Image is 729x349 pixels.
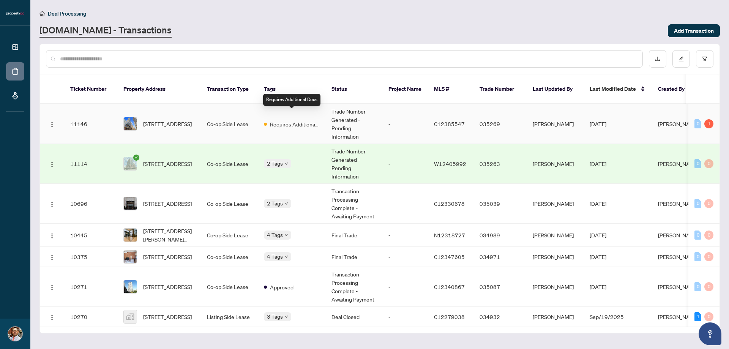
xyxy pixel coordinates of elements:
th: Last Updated By [527,74,584,104]
td: [PERSON_NAME] [527,307,584,327]
img: thumbnail-img [124,117,137,130]
span: [PERSON_NAME] [658,283,699,290]
button: Logo [46,197,58,210]
span: [STREET_ADDRESS] [143,283,192,291]
span: [STREET_ADDRESS] [143,253,192,261]
div: 1 [704,119,713,128]
img: thumbnail-img [124,229,137,242]
td: 10270 [64,307,117,327]
img: Logo [49,122,55,128]
div: 0 [694,199,701,208]
button: Open asap [699,322,721,345]
th: Status [325,74,382,104]
span: edit [679,56,684,62]
span: down [284,162,288,166]
div: 0 [704,231,713,240]
span: 4 Tags [267,252,283,261]
button: download [649,50,666,68]
td: 035263 [473,144,527,184]
img: Logo [49,254,55,261]
td: Final Trade [325,224,382,247]
span: 4 Tags [267,231,283,239]
span: [DATE] [590,120,606,127]
span: download [655,56,660,62]
td: [PERSON_NAME] [527,224,584,247]
span: Sep/19/2025 [590,313,624,320]
th: Created By [652,74,697,104]
div: 0 [694,231,701,240]
td: - [382,307,428,327]
span: [PERSON_NAME] [658,232,699,238]
button: filter [696,50,713,68]
span: [STREET_ADDRESS] [143,120,192,128]
span: Approved [270,283,293,291]
td: Co-op Side Lease [201,267,258,307]
td: Co-op Side Lease [201,144,258,184]
span: 2 Tags [267,199,283,208]
div: 0 [704,282,713,291]
td: [PERSON_NAME] [527,144,584,184]
td: 034971 [473,247,527,267]
span: C12340867 [434,283,465,290]
td: Final Trade [325,247,382,267]
th: Tags [258,74,325,104]
td: 11114 [64,144,117,184]
div: 1 [694,312,701,321]
td: 034989 [473,224,527,247]
img: Logo [49,314,55,321]
th: Last Modified Date [584,74,652,104]
th: Trade Number [473,74,527,104]
div: 0 [694,282,701,291]
td: 035039 [473,184,527,224]
div: Requires Additional Docs [263,94,320,106]
img: Logo [49,233,55,239]
span: [PERSON_NAME] [658,200,699,207]
button: Logo [46,251,58,263]
span: down [284,233,288,237]
td: Transaction Processing Complete - Awaiting Payment [325,184,382,224]
span: 3 Tags [267,312,283,321]
td: 035269 [473,104,527,144]
span: [DATE] [590,200,606,207]
img: thumbnail-img [124,250,137,263]
span: [PERSON_NAME] [658,120,699,127]
td: [PERSON_NAME] [527,267,584,307]
button: edit [672,50,690,68]
span: check-circle [133,155,139,161]
span: [PERSON_NAME] [658,313,699,320]
th: Ticket Number [64,74,117,104]
span: [STREET_ADDRESS] [143,159,192,168]
span: [PERSON_NAME] [658,253,699,260]
span: C12385547 [434,120,465,127]
button: Logo [46,229,58,241]
img: Logo [49,201,55,207]
th: Project Name [382,74,428,104]
img: thumbnail-img [124,197,137,210]
img: Logo [49,284,55,291]
span: C12330678 [434,200,465,207]
div: 0 [694,252,701,261]
div: 0 [704,252,713,261]
span: C12279038 [434,313,465,320]
td: - [382,184,428,224]
button: Logo [46,158,58,170]
td: [PERSON_NAME] [527,184,584,224]
span: [DATE] [590,232,606,238]
span: [PERSON_NAME] [658,160,699,167]
span: Last Modified Date [590,85,636,93]
div: 0 [694,119,701,128]
span: W12405992 [434,160,466,167]
img: Profile Icon [8,327,22,341]
td: Transaction Processing Complete - Awaiting Payment [325,267,382,307]
td: 10375 [64,247,117,267]
div: 0 [704,199,713,208]
span: [DATE] [590,253,606,260]
img: thumbnail-img [124,280,137,293]
th: Property Address [117,74,201,104]
span: down [284,315,288,319]
td: Listing Side Lease [201,307,258,327]
td: 10271 [64,267,117,307]
td: - [382,247,428,267]
span: down [284,255,288,259]
button: Logo [46,311,58,323]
